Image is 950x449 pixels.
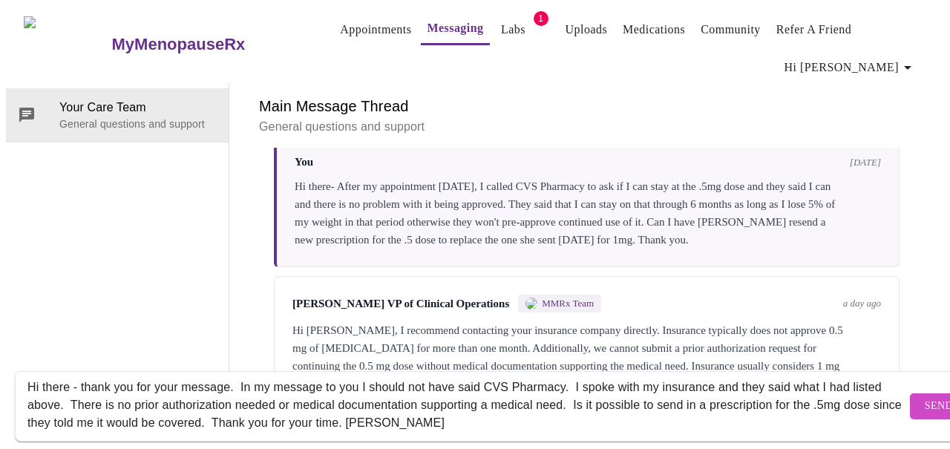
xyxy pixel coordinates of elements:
[566,19,608,40] a: Uploads
[850,157,881,168] span: [DATE]
[259,118,914,136] p: General questions and support
[695,15,767,45] button: Community
[112,35,246,54] h3: MyMenopauseRx
[24,16,110,72] img: MyMenopauseRx Logo
[534,11,548,26] span: 1
[110,19,304,71] a: MyMenopauseRx
[617,15,691,45] button: Medications
[779,53,923,82] button: Hi [PERSON_NAME]
[59,99,217,117] span: Your Care Team
[295,156,313,168] span: You
[490,15,537,45] button: Labs
[776,19,852,40] a: Refer a Friend
[501,19,525,40] a: Labs
[59,117,217,131] p: General questions and support
[525,298,537,309] img: MMRX
[292,321,881,393] div: Hi [PERSON_NAME], I recommend contacting your insurance company directly. Insurance typically doe...
[843,298,881,309] span: a day ago
[427,18,483,39] a: Messaging
[701,19,761,40] a: Community
[542,298,594,309] span: MMRx Team
[27,382,906,430] textarea: Send a message about your appointment
[6,88,229,142] div: Your Care TeamGeneral questions and support
[421,13,489,45] button: Messaging
[340,19,411,40] a: Appointments
[770,15,858,45] button: Refer a Friend
[784,57,917,78] span: Hi [PERSON_NAME]
[560,15,614,45] button: Uploads
[623,19,685,40] a: Medications
[295,177,881,249] div: Hi there- After my appointment [DATE], I called CVS Pharmacy to ask if I can stay at the .5mg dos...
[259,94,914,118] h6: Main Message Thread
[292,298,509,310] span: [PERSON_NAME] VP of Clinical Operations
[334,15,417,45] button: Appointments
